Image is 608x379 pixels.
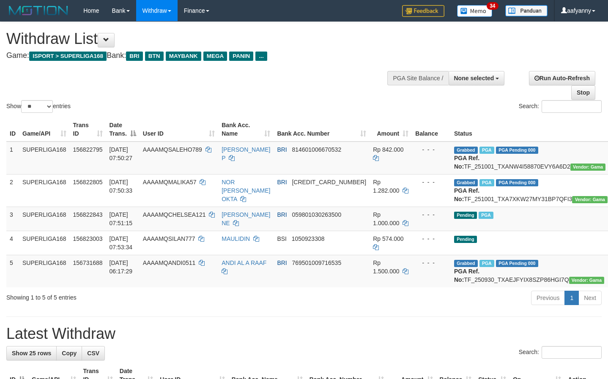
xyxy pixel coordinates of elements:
[143,235,195,242] span: AAAAMQSILAN777
[19,231,70,255] td: SUPERLIGA168
[277,211,287,218] span: BRI
[292,259,341,266] span: Copy 769501009716535 to clipboard
[21,100,53,113] select: Showentries
[454,179,478,186] span: Grabbed
[229,52,253,61] span: PANIN
[73,179,103,185] span: 156822805
[222,211,270,226] a: [PERSON_NAME] NE
[6,142,19,175] td: 1
[19,117,70,142] th: Game/API: activate to sort column ascending
[373,235,403,242] span: Rp 574.000
[412,117,451,142] th: Balance
[479,179,494,186] span: Marked by aafromsomean
[373,146,403,153] span: Rp 842.000
[12,350,51,357] span: Show 25 rows
[274,117,370,142] th: Bank Acc. Number: activate to sort column ascending
[529,71,595,85] a: Run Auto-Refresh
[457,5,493,17] img: Button%20Memo.svg
[73,235,103,242] span: 156823003
[479,260,494,267] span: Marked by aafromsomean
[542,100,602,113] input: Search:
[454,268,479,283] b: PGA Ref. No:
[496,179,538,186] span: PGA Pending
[73,211,103,218] span: 156822843
[110,235,133,251] span: [DATE] 07:53:34
[277,179,287,185] span: BRI
[570,164,606,171] span: Vendor URL: https://trx31.1velocity.biz
[87,350,99,357] span: CSV
[62,350,77,357] span: Copy
[572,196,608,203] span: Vendor URL: https://trx31.1velocity.biz
[110,211,133,226] span: [DATE] 07:51:15
[454,236,477,243] span: Pending
[110,179,133,194] span: [DATE] 07:50:33
[19,142,70,175] td: SUPERLIGA168
[6,325,602,342] h1: Latest Withdraw
[569,277,605,284] span: Vendor URL: https://trx31.1velocity.biz
[415,178,447,186] div: - - -
[454,147,478,154] span: Grabbed
[370,117,412,142] th: Amount: activate to sort column ascending
[143,211,206,218] span: AAAAMQCHELSEA121
[145,52,164,61] span: BTN
[454,187,479,202] b: PGA Ref. No:
[6,174,19,207] td: 2
[6,100,71,113] label: Show entries
[6,4,71,17] img: MOTION_logo.png
[222,235,250,242] a: MAULIDIN
[6,52,397,60] h4: Game: Bank:
[454,212,477,219] span: Pending
[292,235,325,242] span: Copy 1050923308 to clipboard
[387,71,448,85] div: PGA Site Balance /
[487,2,498,10] span: 34
[222,146,270,161] a: [PERSON_NAME] P
[6,231,19,255] td: 4
[143,146,202,153] span: AAAAMQSALEHO789
[82,346,105,360] a: CSV
[292,211,341,218] span: Copy 059801030263500 to clipboard
[140,117,218,142] th: User ID: activate to sort column ascending
[479,147,494,154] span: Marked by aafromsomean
[19,255,70,287] td: SUPERLIGA168
[70,117,106,142] th: Trans ID: activate to sort column ascending
[255,52,267,61] span: ...
[6,290,247,302] div: Showing 1 to 5 of 5 entries
[203,52,227,61] span: MEGA
[454,260,478,267] span: Grabbed
[496,147,538,154] span: PGA Pending
[73,146,103,153] span: 156822795
[402,5,444,17] img: Feedback.jpg
[218,117,274,142] th: Bank Acc. Name: activate to sort column ascending
[479,212,493,219] span: Marked by aafromsomean
[415,259,447,267] div: - - -
[6,117,19,142] th: ID
[454,75,494,82] span: None selected
[373,179,399,194] span: Rp 1.282.000
[531,291,565,305] a: Previous
[143,179,197,185] span: AAAAMQMALIKA57
[29,52,107,61] span: ISPORT > SUPERLIGA168
[222,179,270,202] a: NOR [PERSON_NAME] OKTA
[415,145,447,154] div: - - -
[571,85,595,100] a: Stop
[496,260,538,267] span: PGA Pending
[415,210,447,219] div: - - -
[110,146,133,161] span: [DATE] 07:50:27
[73,259,103,266] span: 156731688
[449,71,505,85] button: None selected
[542,346,602,359] input: Search:
[454,155,479,170] b: PGA Ref. No:
[19,207,70,231] td: SUPERLIGA168
[578,291,602,305] a: Next
[143,259,196,266] span: AAAAMQANDI0511
[277,235,287,242] span: BSI
[277,259,287,266] span: BRI
[166,52,201,61] span: MAYBANK
[505,5,548,16] img: panduan.png
[6,30,397,47] h1: Withdraw List
[519,346,602,359] label: Search:
[564,291,579,305] a: 1
[126,52,142,61] span: BRI
[415,234,447,243] div: - - -
[222,259,266,266] a: ANDI AL A RAAF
